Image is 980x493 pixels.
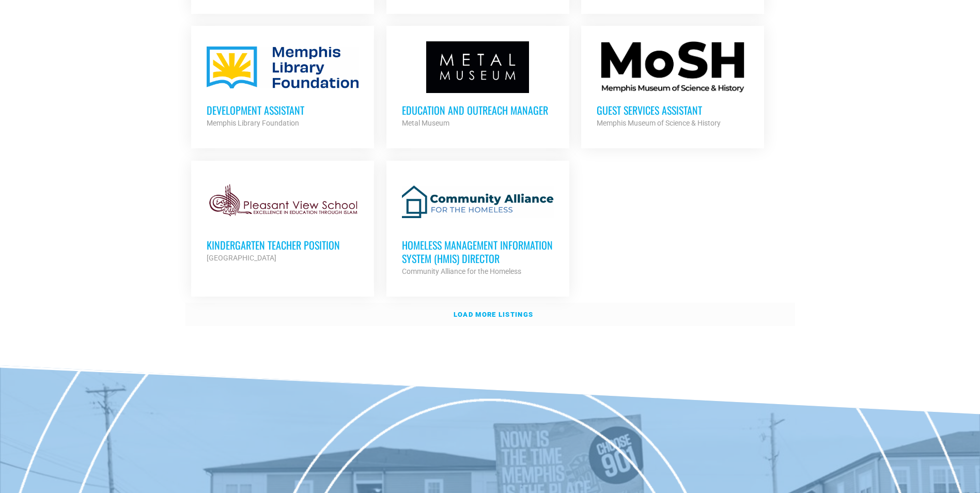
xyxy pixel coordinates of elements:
h3: Homeless Management Information System (HMIS) Director [402,238,554,265]
strong: Community Alliance for the Homeless [402,267,521,275]
strong: Load more listings [454,311,533,318]
h3: Development Assistant [207,103,359,117]
h3: Kindergarten Teacher Position [207,238,359,252]
a: Homeless Management Information System (HMIS) Director Community Alliance for the Homeless [386,161,569,293]
h3: Education and Outreach Manager [402,103,554,117]
a: Development Assistant Memphis Library Foundation [191,26,374,145]
a: Kindergarten Teacher Position [GEOGRAPHIC_DATA] [191,161,374,280]
a: Load more listings [185,303,795,327]
strong: Metal Museum [402,119,449,127]
strong: Memphis Museum of Science & History [597,119,721,127]
a: Education and Outreach Manager Metal Museum [386,26,569,145]
strong: [GEOGRAPHIC_DATA] [207,254,276,262]
a: Guest Services Assistant Memphis Museum of Science & History [581,26,764,145]
h3: Guest Services Assistant [597,103,749,117]
strong: Memphis Library Foundation [207,119,299,127]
